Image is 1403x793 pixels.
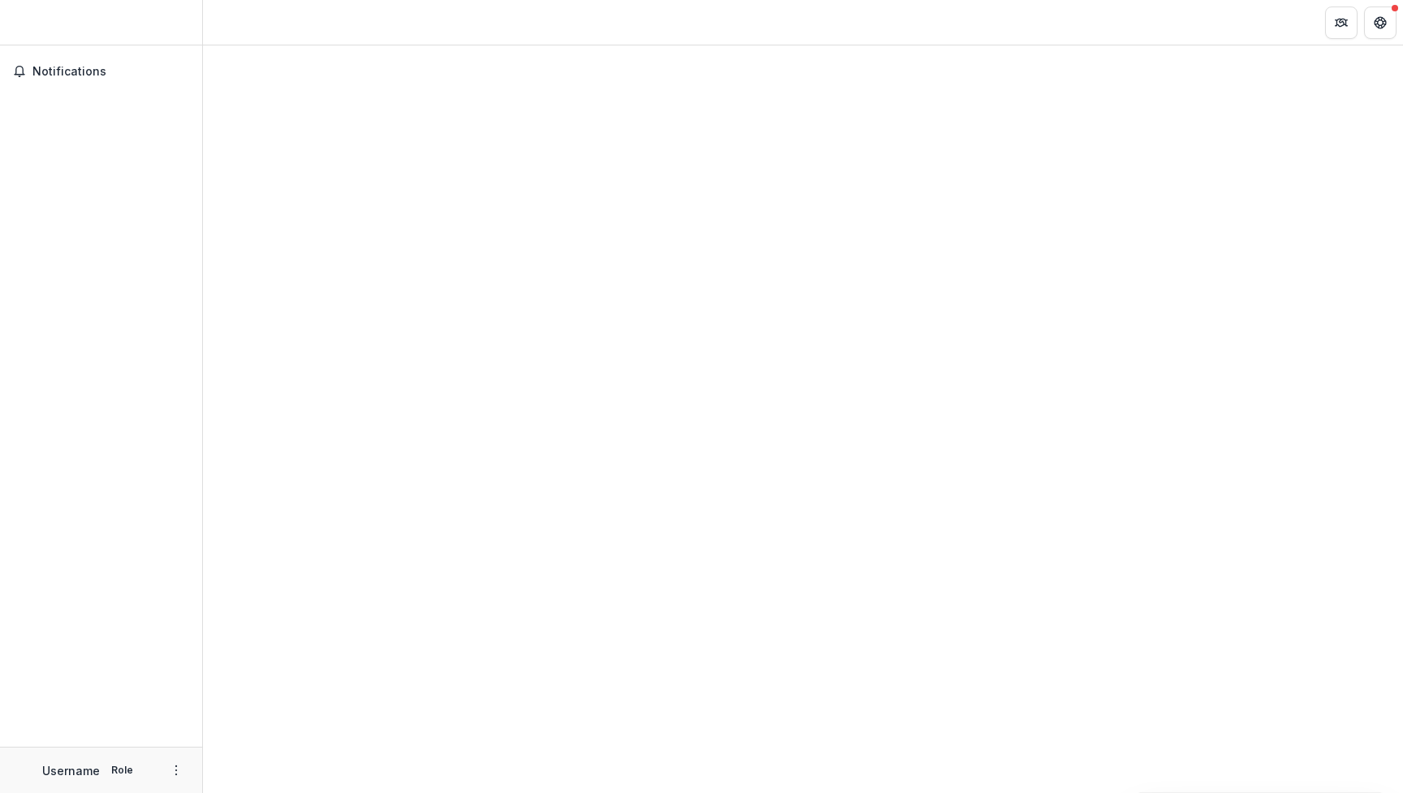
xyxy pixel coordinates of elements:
[6,58,196,84] button: Notifications
[1364,6,1397,39] button: Get Help
[32,65,189,79] span: Notifications
[42,762,100,779] p: Username
[106,763,138,778] p: Role
[166,761,186,780] button: More
[1325,6,1358,39] button: Partners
